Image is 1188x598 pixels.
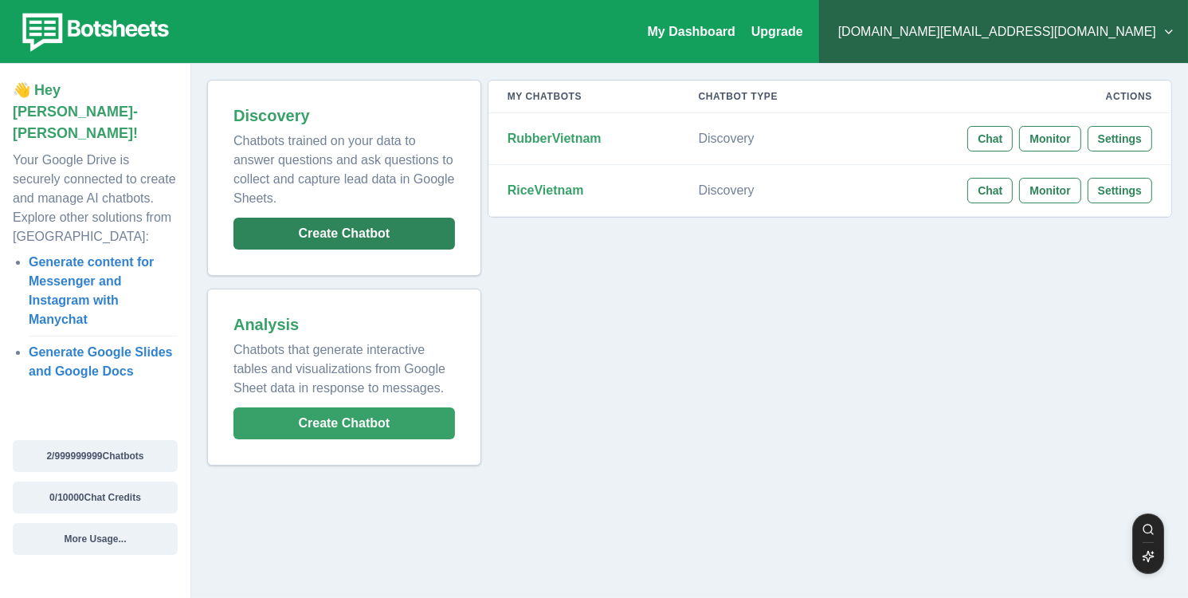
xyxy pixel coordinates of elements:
p: Discovery [699,183,830,199]
th: Actions [849,81,1171,113]
strong: RiceVietnam [508,183,584,197]
p: Chatbots that generate interactive tables and visualizations from Google Sheet data in response t... [233,334,455,398]
button: 2/999999999Chatbots [13,440,178,472]
button: Settings [1088,178,1152,203]
button: More Usage... [13,523,178,555]
th: Chatbot Type [680,81,849,113]
button: Settings [1088,126,1152,151]
p: Discovery [699,131,830,147]
p: Chatbots trained on your data to answer questions and ask questions to collect and capture lead d... [233,125,455,208]
h2: Analysis [233,315,455,334]
strong: RubberVietnam [508,132,602,145]
a: Generate Google Slides and Google Docs [29,345,173,378]
th: My Chatbots [488,81,680,113]
p: Your Google Drive is securely connected to create and manage AI chatbots. Explore other solutions... [13,144,178,246]
p: 👋 Hey [PERSON_NAME]-[PERSON_NAME]! [13,80,178,144]
button: [DOMAIN_NAME][EMAIL_ADDRESS][DOMAIN_NAME] [832,16,1175,48]
button: Chat [967,126,1013,151]
a: Upgrade [751,25,803,38]
button: Monitor [1019,178,1080,203]
a: My Dashboard [648,25,735,38]
button: Create Chatbot [233,407,455,439]
h2: Discovery [233,106,455,125]
button: Monitor [1019,126,1080,151]
img: botsheets-logo.png [13,10,174,54]
button: 0/10000Chat Credits [13,482,178,513]
a: Generate content for Messenger and Instagram with Manychat [29,255,154,326]
button: Chat [967,178,1013,203]
button: Create Chatbot [233,218,455,250]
